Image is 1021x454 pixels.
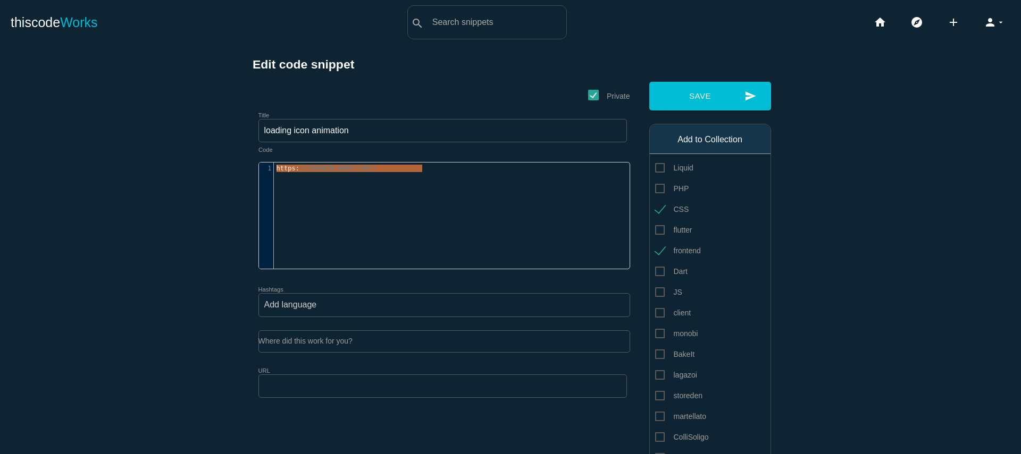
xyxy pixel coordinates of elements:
[277,165,296,172] span: https
[588,90,630,103] span: Private
[655,389,702,402] span: storeden
[299,165,376,172] span: //[DOMAIN_NAME][URL]
[910,5,923,39] i: explore
[655,224,692,237] span: flutter
[655,265,688,278] span: Dart
[984,5,997,39] i: person
[655,286,682,299] span: JS
[253,57,354,71] b: Edit code snippet
[655,306,691,320] span: client
[744,82,756,110] i: send
[655,203,689,216] span: CSS
[259,165,273,172] div: 1
[655,369,697,382] span: lagazoi
[427,11,566,33] input: Search snippets
[258,147,273,153] label: Code
[655,244,701,258] span: frontend
[947,5,960,39] i: add
[655,348,695,361] span: BakeIt
[997,5,1005,39] i: arrow_drop_down
[655,327,698,340] span: monobi
[655,410,706,423] span: martellato
[258,286,283,293] label: Hashtags
[655,135,765,144] h6: Add to Collection
[655,431,709,444] span: ColliSoligo
[874,5,886,39] i: home
[411,6,424,40] i: search
[11,5,98,39] a: thiscodeWorks
[408,6,427,39] button: search
[258,367,270,374] label: URL
[264,294,328,316] input: Add language
[258,112,270,118] label: Title
[649,82,771,110] button: sendSave
[655,182,689,195] span: PHP
[258,337,353,345] label: Where did this work for you?
[277,165,376,172] span: :
[60,15,97,30] span: Works
[655,161,693,175] span: Liquid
